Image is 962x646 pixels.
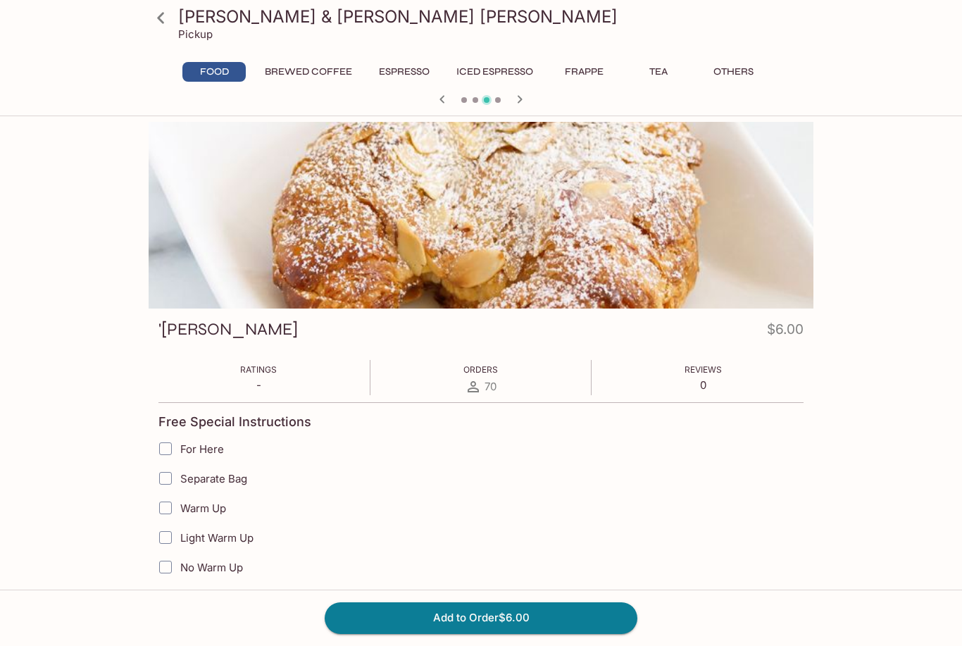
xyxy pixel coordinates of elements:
button: Espresso [371,62,437,82]
span: For Here [180,442,224,456]
button: Brewed Coffee [257,62,360,82]
span: 70 [485,380,496,393]
button: Iced Espresso [449,62,541,82]
h3: [PERSON_NAME] & [PERSON_NAME] [PERSON_NAME] [178,6,808,27]
span: Separate Bag [180,472,247,485]
h4: $6.00 [767,318,804,346]
button: Tea [627,62,690,82]
button: Food [182,62,246,82]
button: Add to Order$6.00 [325,602,637,633]
p: - [240,378,277,392]
span: Ratings [240,364,277,375]
h3: '[PERSON_NAME] [158,318,298,340]
span: Orders [463,364,498,375]
span: Warm Up [180,502,226,515]
p: Pickup [178,27,213,41]
div: 'Echire Almond Croissant [149,122,813,309]
span: Reviews [685,364,722,375]
button: Others [701,62,765,82]
span: Light Warm Up [180,531,254,545]
button: Frappe [552,62,616,82]
p: 0 [685,378,722,392]
span: No Warm Up [180,561,243,574]
h4: Free Special Instructions [158,414,311,430]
